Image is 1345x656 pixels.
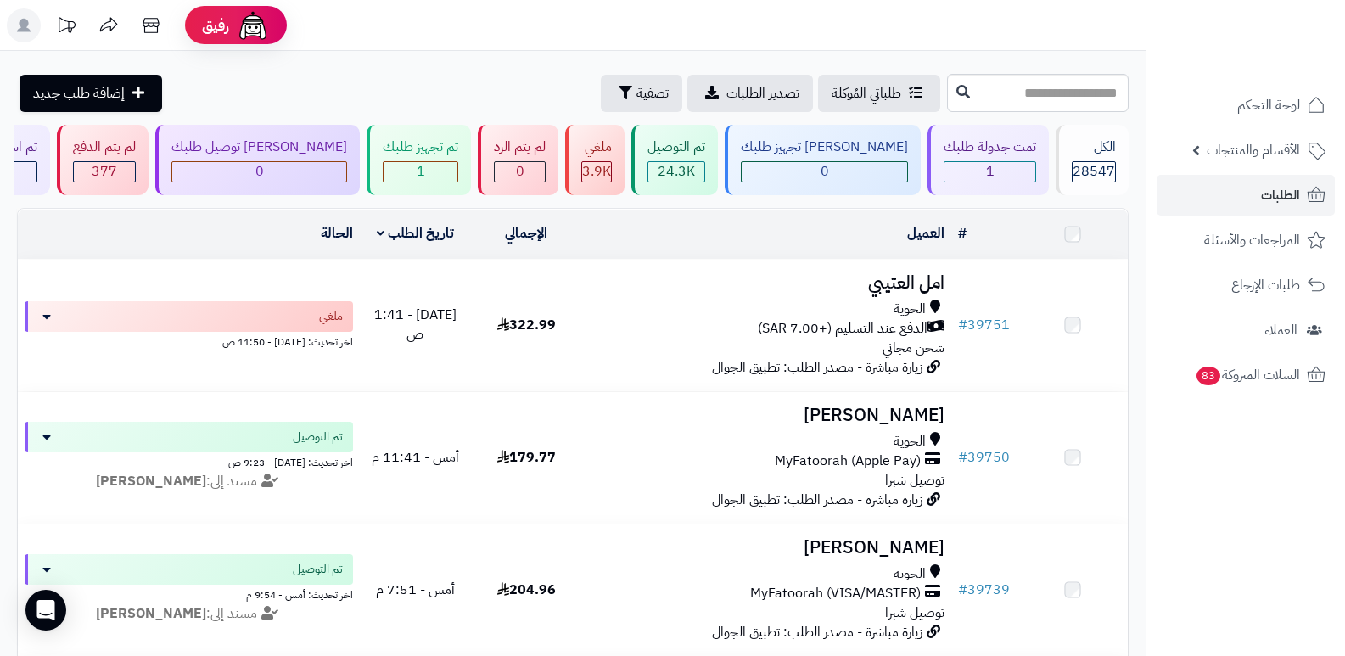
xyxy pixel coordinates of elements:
a: الحالة [321,223,353,244]
a: الإجمالي [505,223,547,244]
div: تم التوصيل [647,137,705,157]
div: اخر تحديث: [DATE] - 11:50 ص [25,332,353,350]
a: لم يتم الدفع 377 [53,125,152,195]
span: 83 [1196,367,1220,385]
span: طلباتي المُوكلة [832,83,901,104]
div: تم تجهيز طلبك [383,137,458,157]
span: [DATE] - 1:41 ص [374,305,457,345]
div: 0 [742,162,907,182]
img: ai-face.png [236,8,270,42]
span: 28547 [1073,161,1115,182]
span: شحن مجاني [883,338,944,358]
a: ملغي 3.9K [562,125,628,195]
span: زيارة مباشرة - مصدر الطلب: تطبيق الجوال [712,357,922,378]
h3: امل العتيبي [589,273,945,293]
a: #39739 [958,580,1010,600]
span: 24.3K [658,161,695,182]
span: 1 [986,161,995,182]
span: 3.9K [582,161,611,182]
a: السلات المتروكة83 [1157,355,1335,395]
span: ملغي [319,308,343,325]
a: تم تجهيز طلبك 1 [363,125,474,195]
button: تصفية [601,75,682,112]
a: تحديثات المنصة [45,8,87,47]
span: تصدير الطلبات [726,83,799,104]
a: # [958,223,967,244]
div: [PERSON_NAME] توصيل طلبك [171,137,347,157]
span: الحوية [894,564,926,584]
span: إضافة طلب جديد [33,83,125,104]
div: اخر تحديث: أمس - 9:54 م [25,585,353,603]
a: [PERSON_NAME] تجهيز طلبك 0 [721,125,924,195]
a: الكل28547 [1052,125,1132,195]
div: الكل [1072,137,1116,157]
span: زيارة مباشرة - مصدر الطلب: تطبيق الجوال [712,622,922,642]
a: العملاء [1157,310,1335,350]
h3: [PERSON_NAME] [589,538,945,558]
span: توصيل شبرا [885,603,944,623]
span: 0 [255,161,264,182]
img: logo-2.png [1230,42,1329,77]
a: طلبات الإرجاع [1157,265,1335,306]
div: تمت جدولة طلبك [944,137,1036,157]
div: 1 [944,162,1035,182]
div: 0 [172,162,346,182]
span: رفيق [202,15,229,36]
a: طلباتي المُوكلة [818,75,940,112]
span: 322.99 [497,315,556,335]
span: تم التوصيل [293,561,343,578]
a: #39750 [958,447,1010,468]
a: #39751 [958,315,1010,335]
a: العميل [907,223,944,244]
a: تصدير الطلبات [687,75,813,112]
span: طلبات الإرجاع [1231,273,1300,297]
div: [PERSON_NAME] تجهيز طلبك [741,137,908,157]
span: لوحة التحكم [1237,93,1300,117]
a: الطلبات [1157,175,1335,216]
div: 0 [495,162,545,182]
div: لم يتم الرد [494,137,546,157]
span: # [958,580,967,600]
span: 204.96 [497,580,556,600]
span: 0 [516,161,524,182]
span: زيارة مباشرة - مصدر الطلب: تطبيق الجوال [712,490,922,510]
a: المراجعات والأسئلة [1157,220,1335,261]
span: 179.77 [497,447,556,468]
span: الدفع عند التسليم (+7.00 SAR) [758,319,927,339]
div: 377 [74,162,135,182]
span: الحوية [894,432,926,451]
span: تم التوصيل [293,429,343,446]
span: الطلبات [1261,183,1300,207]
div: لم يتم الدفع [73,137,136,157]
span: الحوية [894,300,926,319]
div: 24287 [648,162,704,182]
span: تصفية [636,83,669,104]
span: # [958,447,967,468]
div: Open Intercom Messenger [25,590,66,631]
h3: [PERSON_NAME] [589,406,945,425]
span: توصيل شبرا [885,470,944,491]
a: لم يتم الرد 0 [474,125,562,195]
span: العملاء [1264,318,1297,342]
span: 1 [417,161,425,182]
div: مسند إلى: [12,604,366,624]
a: إضافة طلب جديد [20,75,162,112]
a: تمت جدولة طلبك 1 [924,125,1052,195]
span: الأقسام والمنتجات [1207,138,1300,162]
a: لوحة التحكم [1157,85,1335,126]
div: 3881 [582,162,611,182]
span: MyFatoorah (Apple Pay) [775,451,921,471]
span: المراجعات والأسئلة [1204,228,1300,252]
div: ملغي [581,137,612,157]
strong: [PERSON_NAME] [96,603,206,624]
span: السلات المتروكة [1195,363,1300,387]
strong: [PERSON_NAME] [96,471,206,491]
a: تاريخ الطلب [377,223,454,244]
a: تم التوصيل 24.3K [628,125,721,195]
span: أمس - 11:41 م [372,447,459,468]
div: اخر تحديث: [DATE] - 9:23 ص [25,452,353,470]
span: MyFatoorah (VISA/MASTER) [750,584,921,603]
span: أمس - 7:51 م [376,580,455,600]
div: مسند إلى: [12,472,366,491]
span: 377 [92,161,117,182]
